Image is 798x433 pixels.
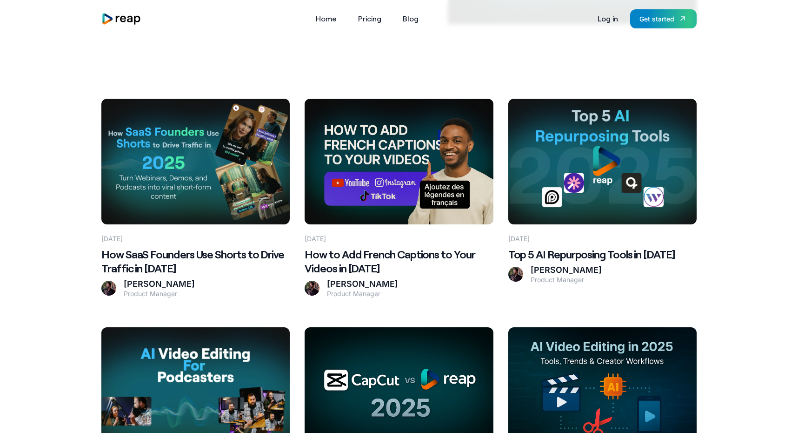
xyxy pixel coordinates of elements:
div: [DATE] [508,224,530,244]
div: Get started [639,14,674,24]
div: [PERSON_NAME] [531,265,602,276]
a: [DATE]Top 5 AI Repurposing Tools in [DATE][PERSON_NAME]Product Manager [508,99,697,284]
a: Get started [630,9,697,28]
a: Log in [593,11,623,26]
a: [DATE]How to Add French Captions to Your Videos in [DATE][PERSON_NAME]Product Manager [305,99,493,298]
a: Blog [398,11,423,26]
a: [DATE]How SaaS Founders Use Shorts to Drive Traffic in [DATE][PERSON_NAME]Product Manager [101,99,290,298]
a: Home [311,11,341,26]
a: home [101,13,141,25]
div: [PERSON_NAME] [327,279,398,290]
div: Product Manager [531,276,602,284]
img: reap logo [101,13,141,25]
h2: Top 5 AI Repurposing Tools in [DATE] [508,247,697,261]
div: [PERSON_NAME] [124,279,195,290]
div: [DATE] [305,224,326,244]
h2: How to Add French Captions to Your Videos in [DATE] [305,247,493,275]
div: Product Manager [327,290,398,298]
div: [DATE] [101,224,123,244]
div: Product Manager [124,290,195,298]
a: Pricing [353,11,386,26]
h2: How SaaS Founders Use Shorts to Drive Traffic in [DATE] [101,247,290,275]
